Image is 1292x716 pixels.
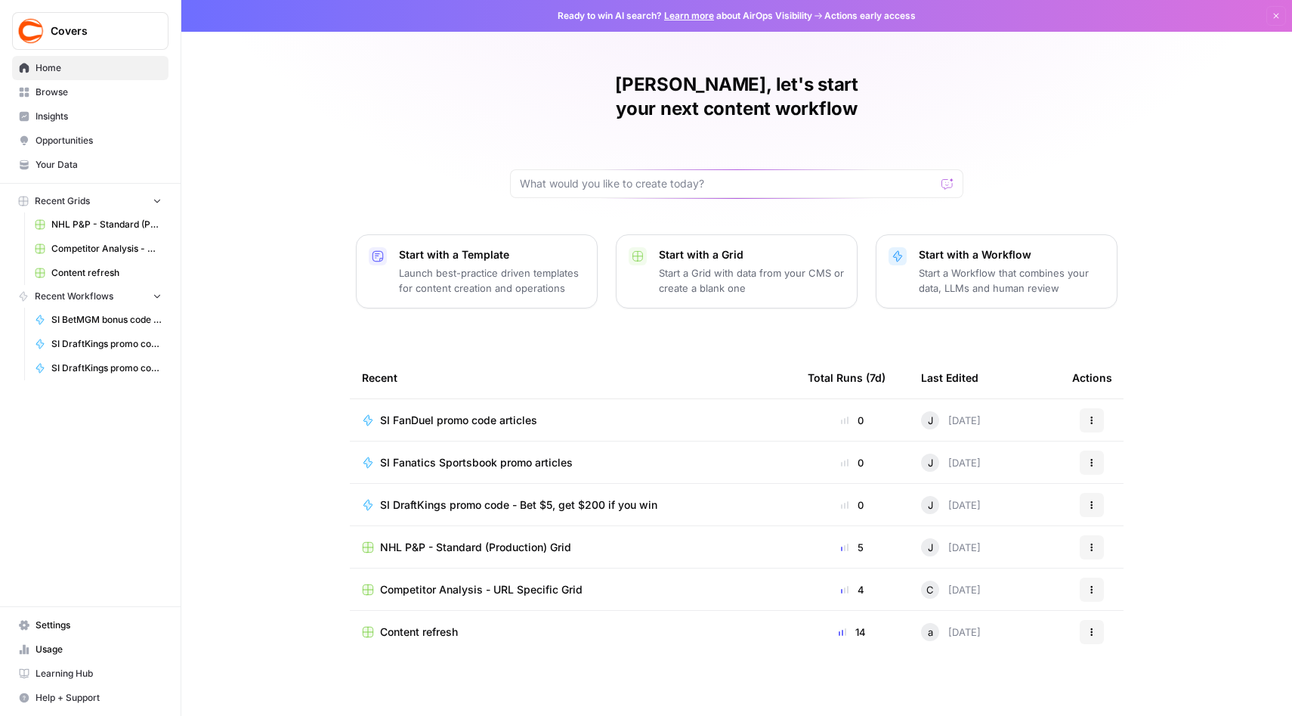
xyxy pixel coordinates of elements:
div: [DATE] [921,496,981,514]
span: SI BetMGM bonus code articles [51,313,162,327]
span: J [928,413,933,428]
p: Start a Grid with data from your CMS or create a blank one [659,265,845,296]
button: Workspace: Covers [12,12,168,50]
p: Start with a Template [399,247,585,262]
div: 5 [808,540,897,555]
div: [DATE] [921,623,981,641]
a: SI FanDuel promo code articles [362,413,784,428]
div: [DATE] [921,581,981,599]
a: Usage [12,637,168,662]
span: Settings [36,618,162,632]
span: Competitor Analysis - URL Specific Grid [51,242,162,256]
button: Start with a TemplateLaunch best-practice driven templates for content creation and operations [356,234,598,308]
button: Start with a GridStart a Grid with data from your CMS or create a blank one [616,234,858,308]
p: Start with a Grid [659,247,845,262]
button: Start with a WorkflowStart a Workflow that combines your data, LLMs and human review [876,234,1117,308]
p: Launch best-practice driven templates for content creation and operations [399,265,585,296]
span: NHL P&P - Standard (Production) Grid [51,218,162,231]
div: [DATE] [921,454,981,472]
span: SI DraftKings promo code - Bet $5, get $200 if you win [380,497,657,513]
a: NHL P&P - Standard (Production) Grid [362,540,784,555]
a: Learning Hub [12,662,168,686]
div: 14 [808,625,897,640]
span: Home [36,61,162,75]
a: Opportunities [12,129,168,153]
a: Competitor Analysis - URL Specific Grid [362,582,784,597]
span: J [928,455,933,470]
span: a [928,625,933,640]
span: SI FanDuel promo code articles [380,413,537,428]
span: SI DraftKings promo code - Bet $5, get $200 if you win [51,361,162,375]
div: 0 [808,497,897,513]
span: NHL P&P - Standard (Production) Grid [380,540,571,555]
span: C [926,582,934,597]
a: SI DraftKings promo code articles [28,332,168,356]
a: Content refresh [28,261,168,285]
span: Your Data [36,158,162,172]
span: Ready to win AI search? about AirOps Visibility [558,9,812,23]
a: Competitor Analysis - URL Specific Grid [28,237,168,261]
button: Recent Grids [12,190,168,212]
span: Help + Support [36,691,162,705]
a: Learn more [664,10,714,21]
a: Settings [12,613,168,637]
span: Usage [36,643,162,656]
span: Opportunities [36,134,162,147]
span: Actions early access [824,9,916,23]
div: [DATE] [921,411,981,429]
a: SI Fanatics Sportsbook promo articles [362,455,784,470]
span: J [928,540,933,555]
span: Covers [51,23,142,39]
p: Start a Workflow that combines your data, LLMs and human review [919,265,1105,296]
a: Home [12,56,168,80]
span: Recent Grids [35,194,90,208]
span: SI DraftKings promo code articles [51,337,162,351]
button: Recent Workflows [12,285,168,308]
span: Recent Workflows [35,290,113,303]
span: Competitor Analysis - URL Specific Grid [380,582,583,597]
span: Insights [36,110,162,123]
input: What would you like to create today? [520,176,935,191]
span: Browse [36,85,162,99]
a: Content refresh [362,625,784,640]
div: Actions [1072,357,1112,398]
h1: [PERSON_NAME], let's start your next content workflow [510,73,963,121]
span: Content refresh [51,266,162,280]
div: Total Runs (7d) [808,357,886,398]
a: Browse [12,80,168,104]
div: Last Edited [921,357,978,398]
p: Start with a Workflow [919,247,1105,262]
span: J [928,497,933,513]
a: SI DraftKings promo code - Bet $5, get $200 if you win [362,497,784,513]
button: Help + Support [12,686,168,710]
div: 0 [808,455,897,470]
img: Covers Logo [17,17,45,45]
div: Recent [362,357,784,398]
span: SI Fanatics Sportsbook promo articles [380,455,573,470]
div: 0 [808,413,897,428]
a: Insights [12,104,168,129]
a: SI DraftKings promo code - Bet $5, get $200 if you win [28,356,168,380]
a: NHL P&P - Standard (Production) Grid [28,212,168,237]
div: [DATE] [921,538,981,556]
a: SI BetMGM bonus code articles [28,308,168,332]
div: 4 [808,582,897,597]
a: Your Data [12,153,168,177]
span: Content refresh [380,625,458,640]
span: Learning Hub [36,667,162,680]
